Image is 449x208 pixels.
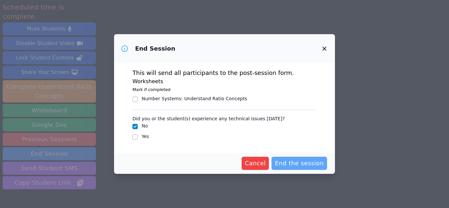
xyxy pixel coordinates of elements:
[272,157,327,170] button: End the session
[132,68,317,78] p: This will send all participants to the post-session form.
[275,159,324,168] span: End the session
[242,157,269,170] button: Cancel
[132,78,317,85] h3: Worksheets
[142,95,247,102] div: Number Systems : Understand Ratio Concepts
[142,134,149,139] label: Yes
[135,45,175,53] h3: End Session
[142,123,148,128] label: No
[132,113,285,123] legend: Did you or the student(s) experience any technical issues [DATE]?
[245,159,266,168] span: Cancel
[132,87,171,92] small: Mark if completed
